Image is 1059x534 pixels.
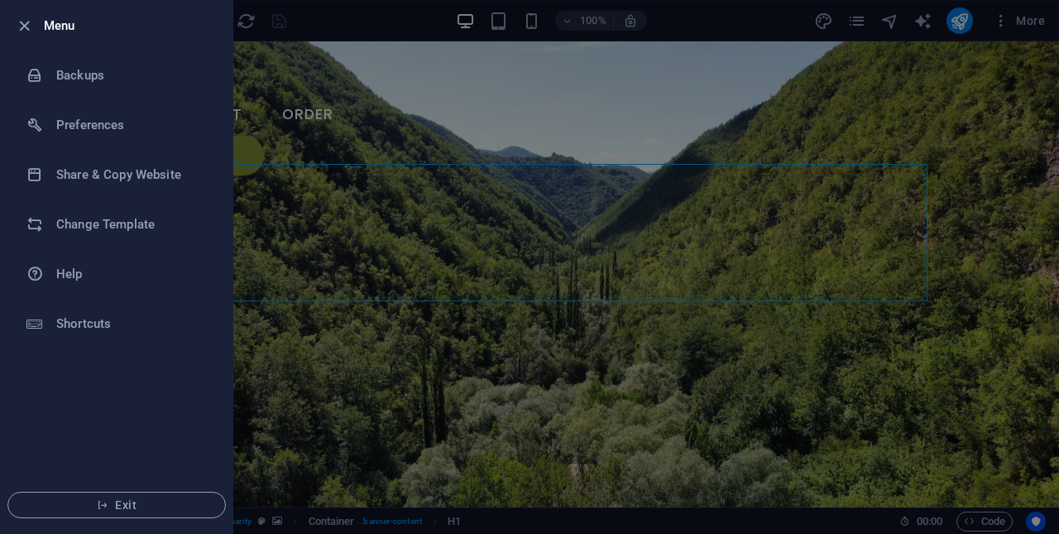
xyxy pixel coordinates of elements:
[56,214,209,234] h6: Change Template
[1,249,232,299] a: Help
[7,492,226,518] button: Exit
[44,16,219,36] h6: Menu
[56,264,209,284] h6: Help
[56,65,209,85] h6: Backups
[56,115,209,135] h6: Preferences
[56,314,209,334] h6: Shortcuts
[22,498,212,512] span: Exit
[56,165,209,185] h6: Share & Copy Website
